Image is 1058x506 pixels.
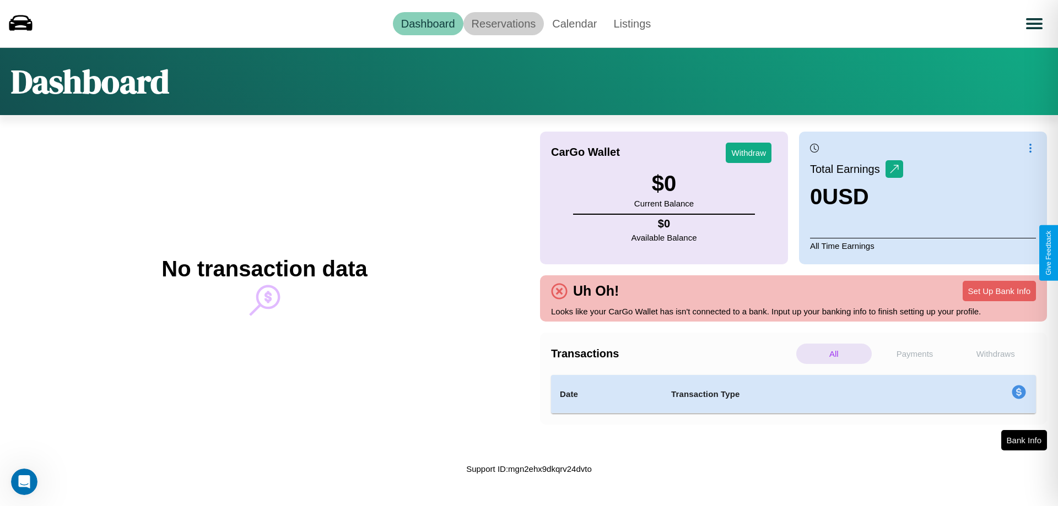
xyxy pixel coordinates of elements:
a: Calendar [544,12,605,35]
button: Open menu [1019,8,1050,39]
iframe: Intercom live chat [11,469,37,495]
h4: CarGo Wallet [551,146,620,159]
p: Withdraws [958,344,1033,364]
a: Dashboard [393,12,463,35]
h4: Uh Oh! [568,283,624,299]
a: Reservations [463,12,544,35]
p: Total Earnings [810,159,886,179]
h3: 0 USD [810,184,903,209]
button: Bank Info [1001,430,1047,450]
p: Available Balance [631,230,697,245]
div: Give Feedback [1045,231,1052,275]
h2: No transaction data [161,257,367,281]
p: Support ID: mgn2ehx9dkqrv24dvto [466,461,592,476]
h4: Date [560,388,654,401]
p: All [796,344,872,364]
button: Set Up Bank Info [963,281,1036,301]
p: Current Balance [634,196,694,211]
a: Listings [605,12,659,35]
button: Withdraw [726,143,771,163]
table: simple table [551,375,1036,413]
h4: Transaction Type [671,388,921,401]
h4: $ 0 [631,217,697,230]
h3: $ 0 [634,171,694,196]
h4: Transactions [551,347,793,360]
p: Looks like your CarGo Wallet has isn't connected to a bank. Input up your banking info to finish ... [551,304,1036,319]
p: All Time Earnings [810,238,1036,253]
h1: Dashboard [11,59,169,104]
p: Payments [877,344,953,364]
